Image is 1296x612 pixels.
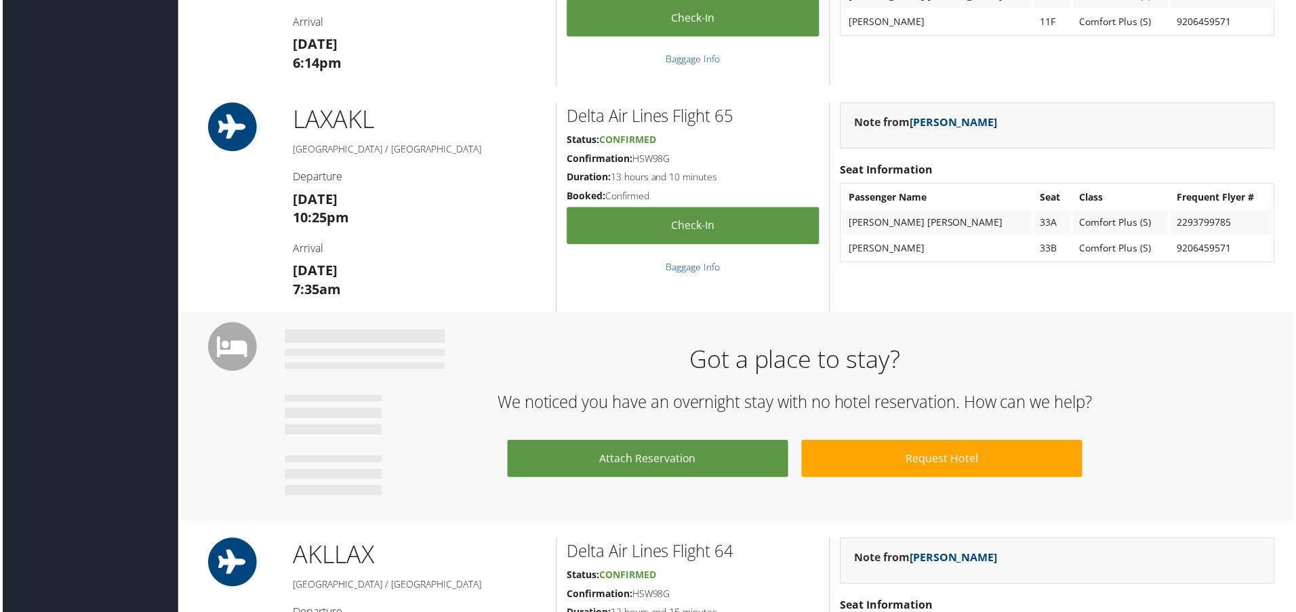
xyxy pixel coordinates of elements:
td: 33A [1035,211,1074,236]
a: [PERSON_NAME] [911,115,999,130]
h5: 13 hours and 10 minutes [567,171,820,184]
strong: 7:35am [291,281,340,300]
td: Comfort Plus (S) [1075,237,1172,262]
th: Frequent Flyer # [1173,186,1276,210]
strong: Confirmation: [567,590,632,603]
td: Comfort Plus (S) [1075,9,1172,34]
strong: Confirmation: [567,152,632,165]
h1: LAX AKL [291,103,546,137]
h5: Confirmed [567,190,820,203]
td: [PERSON_NAME] [843,9,1034,34]
h1: AKL LAX [291,540,546,574]
h4: Departure [291,169,546,184]
strong: Note from [855,552,999,567]
h5: HSW98G [567,152,820,166]
a: Request Hotel [803,442,1085,479]
td: 9206459571 [1173,237,1276,262]
strong: Note from [855,115,999,130]
h2: Delta Air Lines Flight 65 [567,105,820,128]
strong: Seat Information [841,163,934,178]
h5: [GEOGRAPHIC_DATA] / [GEOGRAPHIC_DATA] [291,143,546,157]
h4: Arrival [291,14,546,29]
h5: HSW98G [567,590,820,603]
span: Confirmed [599,571,656,584]
td: 9206459571 [1173,9,1276,34]
h5: [GEOGRAPHIC_DATA] / [GEOGRAPHIC_DATA] [291,580,546,594]
a: Baggage Info [666,52,721,65]
a: Attach Reservation [507,442,789,479]
h4: Arrival [291,242,546,257]
span: Confirmed [599,134,656,146]
td: Comfort Plus (S) [1075,211,1172,236]
strong: Status: [567,134,599,146]
a: Baggage Info [666,262,721,274]
a: Check-in [567,208,820,245]
strong: 6:14pm [291,54,340,72]
strong: Status: [567,571,599,584]
th: Class [1075,186,1172,210]
td: [PERSON_NAME] [843,237,1034,262]
td: 2293799785 [1173,211,1276,236]
td: 11F [1035,9,1074,34]
th: Passenger Name [843,186,1034,210]
strong: Duration: [567,171,611,184]
h2: Delta Air Lines Flight 64 [567,542,820,565]
strong: [DATE] [291,262,336,281]
td: [PERSON_NAME] [PERSON_NAME] [843,211,1034,236]
th: Seat [1035,186,1074,210]
strong: [DATE] [291,190,336,209]
td: 33B [1035,237,1074,262]
strong: [DATE] [291,35,336,53]
strong: Booked: [567,190,605,203]
strong: 10:25pm [291,209,348,228]
a: [PERSON_NAME] [911,552,999,567]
